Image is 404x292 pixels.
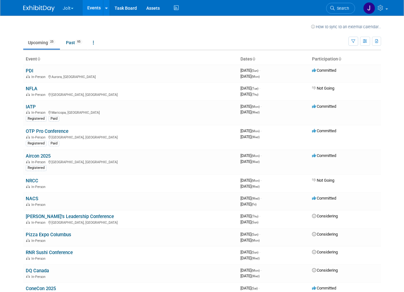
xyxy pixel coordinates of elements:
span: (Wed) [251,160,260,164]
span: In-Person [31,135,47,139]
div: [GEOGRAPHIC_DATA], [GEOGRAPHIC_DATA] [26,92,235,97]
a: How to sync to an external calendar... [311,24,381,29]
span: Considering [312,214,338,218]
img: In-Person Event [26,93,30,96]
span: - [259,286,260,290]
span: (Mon) [251,129,260,133]
span: (Wed) [251,274,260,278]
span: - [261,178,261,183]
span: [DATE] [240,202,256,206]
span: [DATE] [240,134,260,139]
span: 95 [75,39,82,44]
span: [DATE] [240,104,261,109]
span: [DATE] [240,110,260,114]
span: - [261,268,261,273]
span: In-Person [31,203,47,207]
span: Committed [312,68,336,73]
a: NACS [26,196,38,201]
span: (Wed) [251,257,260,260]
span: (Thu) [251,215,258,218]
div: Paid [49,116,59,122]
span: [DATE] [240,86,260,91]
span: (Wed) [251,111,260,114]
span: (Sat) [251,287,258,290]
span: (Wed) [251,185,260,188]
span: In-Person [31,239,47,243]
img: In-Person Event [26,257,30,260]
span: Considering [312,268,338,273]
a: Sort by Start Date [252,56,255,61]
span: - [261,153,261,158]
img: In-Person Event [26,185,30,188]
img: In-Person Event [26,203,30,206]
a: [PERSON_NAME]'s Leadership Conference [26,214,114,219]
span: In-Person [31,111,47,115]
span: (Sun) [251,251,258,254]
img: In-Person Event [26,221,30,224]
img: ExhibitDay [23,5,55,12]
span: (Mon) [251,154,260,158]
a: Upcoming25 [23,37,60,49]
span: [DATE] [240,256,260,260]
span: Not Going [312,86,334,91]
span: (Sun) [251,69,258,72]
a: OTP Pro Conference [26,128,68,134]
div: Maricopa, [GEOGRAPHIC_DATA] [26,110,235,115]
span: (Sun) [251,221,258,224]
span: Committed [312,128,336,133]
div: Paid [49,141,59,146]
div: Registered [26,165,46,171]
a: PDI [26,68,33,74]
img: In-Person Event [26,75,30,78]
span: (Wed) [251,135,260,139]
span: Committed [312,196,336,201]
span: Search [335,6,349,11]
span: In-Person [31,221,47,225]
a: Aircon 2025 [26,153,51,159]
a: Pizza Expo Columbus [26,232,71,237]
span: [DATE] [240,92,258,96]
img: In-Person Event [26,239,30,242]
span: [DATE] [240,159,260,164]
span: [DATE] [240,250,260,254]
img: In-Person Event [26,111,30,114]
a: IATP [26,104,36,110]
span: In-Person [31,257,47,261]
img: In-Person Event [26,275,30,278]
span: [DATE] [240,128,261,133]
span: - [261,128,261,133]
span: 25 [48,39,55,44]
span: Committed [312,286,336,290]
span: [DATE] [240,220,258,224]
span: - [259,86,260,91]
div: [GEOGRAPHIC_DATA], [GEOGRAPHIC_DATA] [26,134,235,139]
span: [DATE] [240,238,260,242]
span: - [259,232,260,237]
span: [DATE] [240,232,260,237]
th: Event [23,54,238,65]
a: Sort by Event Name [37,56,40,61]
span: - [259,214,260,218]
span: Considering [312,250,338,254]
span: (Mon) [251,105,260,108]
a: NRCC [26,178,38,184]
a: DQ Canada [26,268,49,274]
span: Committed [312,104,336,109]
a: RNR Sushi Conference [26,250,73,255]
span: [DATE] [240,268,261,273]
span: In-Person [31,275,47,279]
div: Registered [26,141,46,146]
img: Jeshua Anderson [363,2,375,14]
span: - [259,250,260,254]
th: Participation [310,54,381,65]
span: (Thu) [251,93,258,96]
img: In-Person Event [26,160,30,163]
span: In-Person [31,75,47,79]
span: (Sun) [251,233,258,236]
span: Not Going [312,178,334,183]
span: [DATE] [240,74,260,79]
div: Registered [26,116,46,122]
span: [DATE] [240,196,261,201]
span: [DATE] [240,286,260,290]
th: Dates [238,54,310,65]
